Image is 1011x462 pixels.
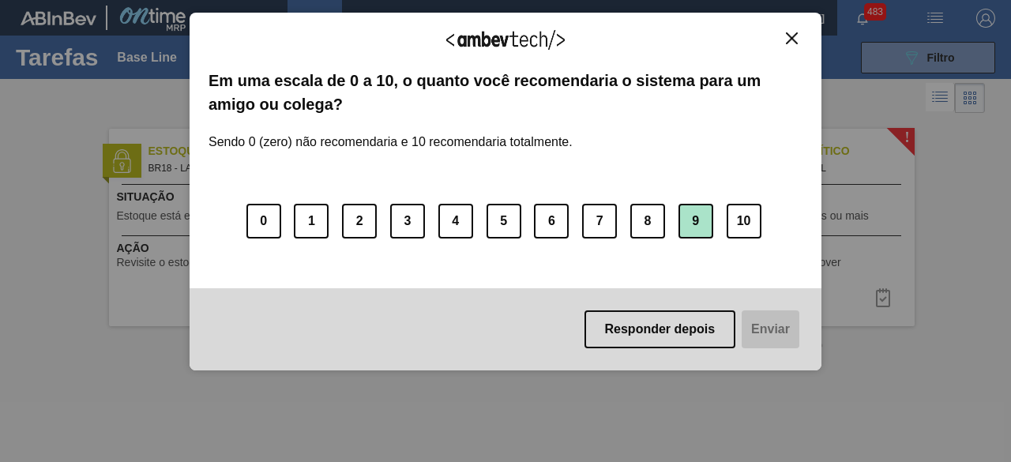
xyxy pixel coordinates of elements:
button: 3 [390,204,425,239]
label: Em uma escala de 0 a 10, o quanto você recomendaria o sistema para um amigo ou colega? [209,69,802,117]
button: 5 [487,204,521,239]
button: 1 [294,204,329,239]
img: Close [786,32,798,44]
button: 4 [438,204,473,239]
button: Responder depois [584,310,736,348]
button: 6 [534,204,569,239]
button: 7 [582,204,617,239]
button: Close [781,32,802,45]
button: 0 [246,204,281,239]
label: Sendo 0 (zero) não recomendaria e 10 recomendaria totalmente. [209,116,573,149]
button: 9 [678,204,713,239]
button: 10 [727,204,761,239]
button: 2 [342,204,377,239]
button: 8 [630,204,665,239]
img: Logo Ambevtech [446,30,565,50]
